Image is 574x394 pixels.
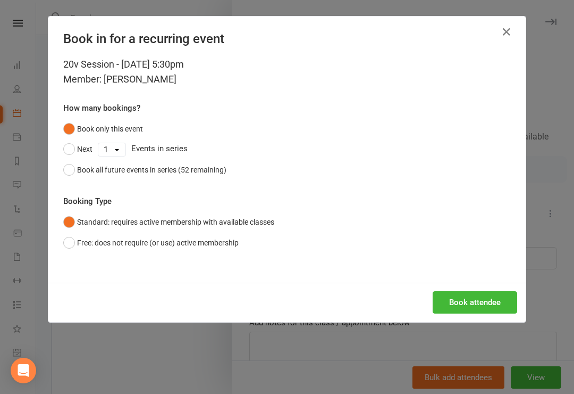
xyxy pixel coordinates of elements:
div: 20v Session - [DATE] 5:30pm Member: [PERSON_NAME] [63,57,511,87]
button: Next [63,139,92,159]
label: Booking Type [63,195,112,208]
button: Book only this event [63,119,143,139]
div: Book all future events in series (52 remaining) [77,164,226,176]
button: Close [498,23,515,40]
label: How many bookings? [63,102,140,114]
button: Book attendee [433,291,517,314]
div: Open Intercom Messenger [11,358,36,383]
div: Events in series [63,139,511,159]
button: Standard: requires active membership with available classes [63,212,274,232]
h4: Book in for a recurring event [63,31,511,46]
button: Book all future events in series (52 remaining) [63,160,226,180]
button: Free: does not require (or use) active membership [63,233,239,253]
